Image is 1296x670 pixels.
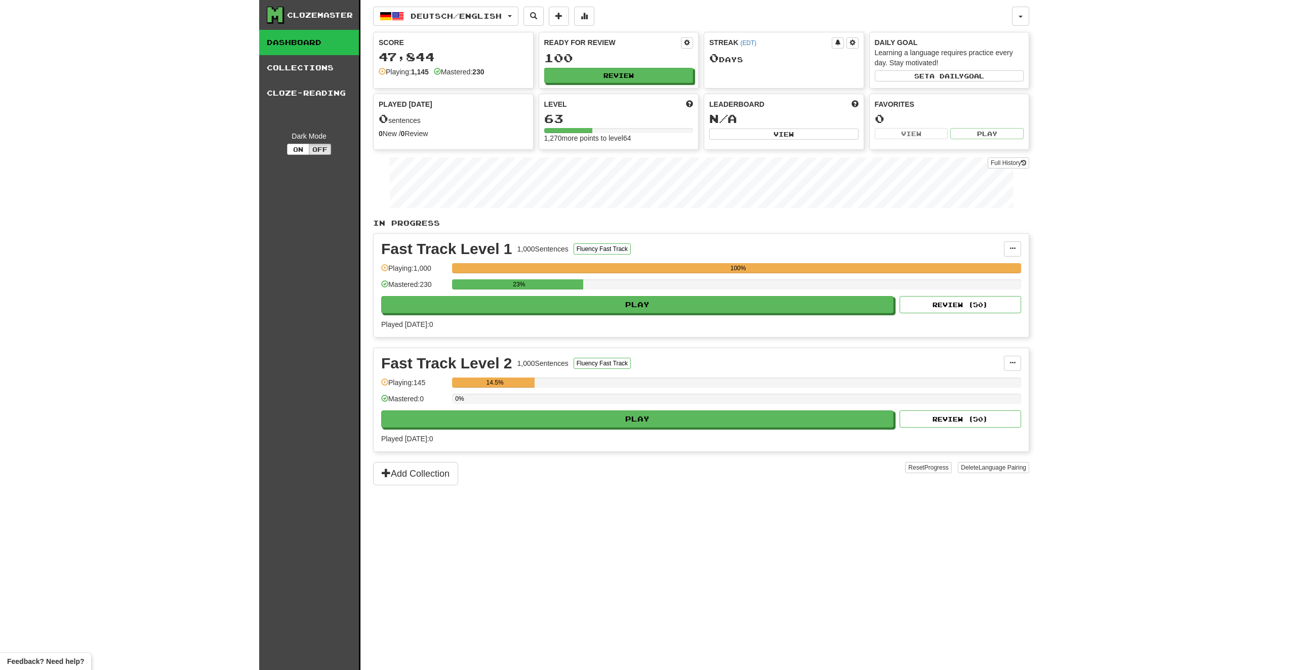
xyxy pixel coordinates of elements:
[544,99,567,109] span: Level
[381,320,433,328] span: Played [DATE]: 0
[259,55,359,80] a: Collections
[381,378,447,394] div: Playing: 145
[381,410,894,428] button: Play
[379,67,429,77] div: Playing:
[259,30,359,55] a: Dashboard
[544,37,681,48] div: Ready for Review
[373,218,1029,228] p: In Progress
[905,462,951,473] button: ResetProgress
[875,48,1024,68] div: Learning a language requires practice every day. Stay motivated!
[381,435,433,443] span: Played [DATE]: 0
[875,37,1024,48] div: Daily Goal
[381,263,447,280] div: Playing: 1,000
[379,129,528,139] div: New / Review
[373,462,458,485] button: Add Collection
[267,131,351,141] div: Dark Mode
[401,130,405,138] strong: 0
[900,296,1021,313] button: Review (50)
[381,296,894,313] button: Play
[852,99,859,109] span: This week in points, UTC
[544,68,694,83] button: Review
[709,129,859,140] button: View
[523,7,544,26] button: Search sentences
[958,462,1029,473] button: DeleteLanguage Pairing
[875,112,1024,125] div: 0
[979,464,1026,471] span: Language Pairing
[709,99,764,109] span: Leaderboard
[287,144,309,155] button: On
[544,112,694,125] div: 63
[381,241,512,257] div: Fast Track Level 1
[709,37,832,48] div: Streak
[574,243,631,255] button: Fluency Fast Track
[544,52,694,64] div: 100
[924,464,949,471] span: Progress
[381,356,512,371] div: Fast Track Level 2
[379,37,528,48] div: Score
[379,130,383,138] strong: 0
[517,358,569,368] div: 1,000 Sentences
[434,67,484,77] div: Mastered:
[379,111,388,125] span: 0
[309,144,331,155] button: Off
[929,72,964,79] span: a daily
[709,52,859,65] div: Day s
[544,133,694,143] div: 1,270 more points to level 64
[411,68,429,76] strong: 1,145
[875,70,1024,81] button: Seta dailygoal
[549,7,569,26] button: Add sentence to collection
[686,99,693,109] span: Score more points to level up
[900,410,1021,428] button: Review (50)
[455,279,583,289] div: 23%
[988,157,1029,169] a: Full History
[950,128,1024,139] button: Play
[381,394,447,410] div: Mastered: 0
[411,12,502,20] span: Deutsch / English
[517,244,569,254] div: 1,000 Sentences
[455,263,1021,273] div: 100%
[709,111,737,125] span: N/A
[7,656,84,666] span: Open feedback widget
[455,378,535,388] div: 14.5%
[574,358,631,369] button: Fluency Fast Track
[740,39,756,47] a: (EDT)
[875,128,948,139] button: View
[379,51,528,63] div: 47,844
[875,99,1024,109] div: Favorites
[287,10,353,20] div: Clozemaster
[379,99,432,109] span: Played [DATE]
[574,7,594,26] button: More stats
[709,51,719,65] span: 0
[259,80,359,106] a: Cloze-Reading
[373,7,518,26] button: Deutsch/English
[379,112,528,125] div: sentences
[381,279,447,296] div: Mastered: 230
[472,68,484,76] strong: 230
